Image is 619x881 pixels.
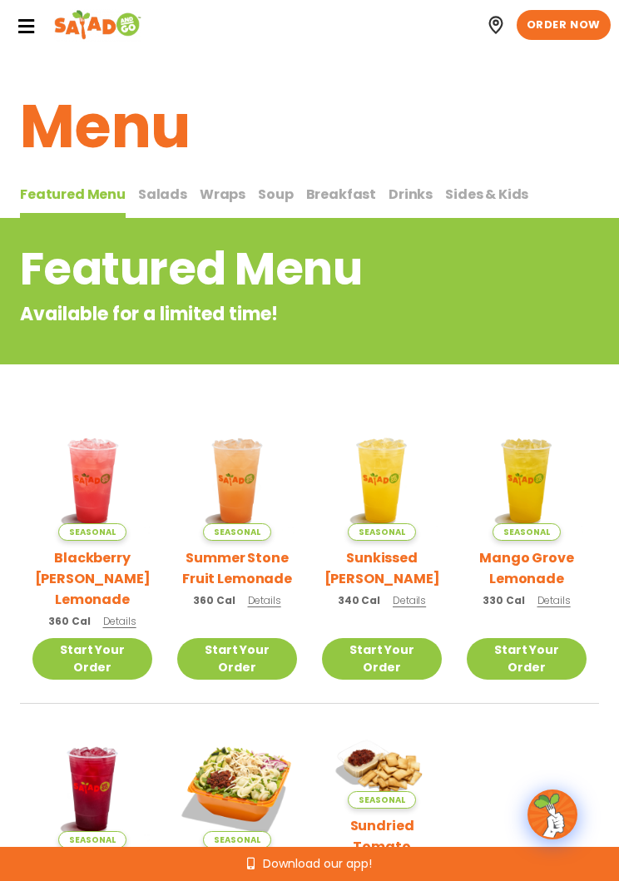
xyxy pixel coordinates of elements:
img: Product photo for Black Cherry Orchard Lemonade [32,729,152,849]
span: Seasonal [348,791,415,809]
span: Breakfast [306,185,377,204]
a: ORDER NOW [517,10,611,40]
div: Tabbed content [20,178,599,219]
span: Soup [258,185,293,204]
img: Header logo [54,8,141,42]
a: Download our app! [247,858,372,869]
h2: Mango Grove Lemonade [467,547,587,589]
span: Download our app! [263,858,372,869]
a: Start Your Order [177,638,297,680]
a: Start Your Order [467,638,587,680]
span: Seasonal [58,831,126,849]
span: Wraps [200,185,245,204]
span: 330 Cal [483,593,524,608]
span: Seasonal [493,523,560,541]
h2: Blackberry [PERSON_NAME] Lemonade [32,547,152,610]
span: Details [537,593,571,607]
img: Product photo for Mango Grove Lemonade [467,421,587,541]
img: wpChatIcon [529,791,576,838]
img: Product photo for Blackberry Bramble Lemonade [32,421,152,541]
img: Product photo for Sundried Tomato Hummus & Pita Chips [322,729,442,809]
span: Details [248,593,281,607]
span: 360 Cal [48,614,90,629]
span: Details [393,593,426,607]
span: Seasonal [203,523,270,541]
h2: Summer Stone Fruit Lemonade [177,547,297,589]
span: Seasonal [348,523,415,541]
span: Drinks [389,185,433,204]
h1: Menu [20,82,599,171]
img: Product photo for Summer Stone Fruit Lemonade [177,421,297,541]
span: 340 Cal [338,593,380,608]
a: Start Your Order [32,638,152,680]
span: Details [103,614,136,628]
span: Seasonal [58,523,126,541]
span: Featured Menu [20,185,126,204]
h2: Featured Menu [20,235,465,303]
span: ORDER NOW [527,17,601,32]
h2: Sunkissed [PERSON_NAME] [322,547,442,589]
span: Salads [138,185,187,204]
span: 360 Cal [193,593,235,608]
span: Seasonal [203,831,270,849]
img: Product photo for Sunkissed Yuzu Lemonade [322,421,442,541]
img: Product photo for Tuscan Summer Salad [177,729,297,849]
p: Available for a limited time! [20,300,465,328]
span: Sides & Kids [445,185,528,204]
a: Start Your Order [322,638,442,680]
